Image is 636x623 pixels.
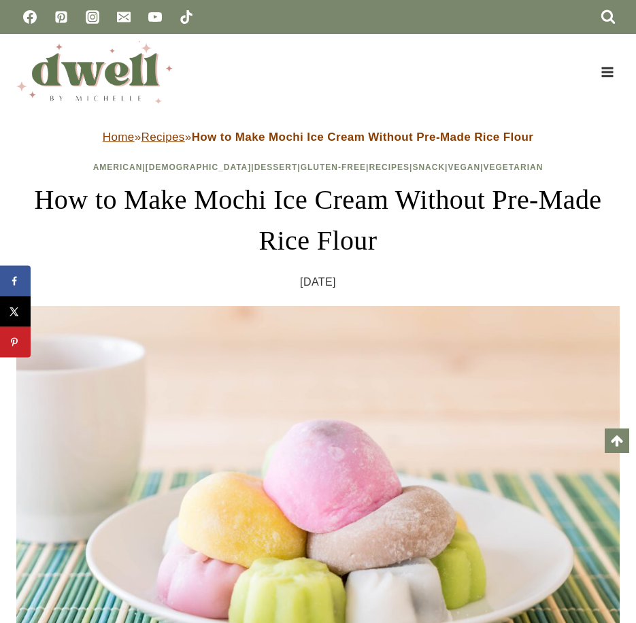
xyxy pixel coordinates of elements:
a: Scroll to top [605,428,629,453]
button: View Search Form [597,5,620,29]
a: Email [110,3,137,31]
a: [DEMOGRAPHIC_DATA] [146,163,252,172]
img: DWELL by michelle [16,41,173,103]
span: | | | | | | | [93,163,543,172]
span: » » [103,131,534,144]
strong: How to Make Mochi Ice Cream Without Pre-Made Rice Flour [192,131,534,144]
a: Dessert [254,163,298,172]
a: Vegetarian [484,163,543,172]
a: YouTube [141,3,169,31]
time: [DATE] [300,272,336,292]
a: Vegan [448,163,480,172]
a: Home [103,131,135,144]
a: Gluten-Free [301,163,366,172]
a: Facebook [16,3,44,31]
a: TikTok [173,3,200,31]
button: Open menu [595,61,620,82]
a: Recipes [369,163,409,172]
a: American [93,163,143,172]
a: Snack [412,163,445,172]
a: Recipes [141,131,185,144]
a: Instagram [79,3,106,31]
a: Pinterest [48,3,75,31]
h1: How to Make Mochi Ice Cream Without Pre-Made Rice Flour [16,180,620,261]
